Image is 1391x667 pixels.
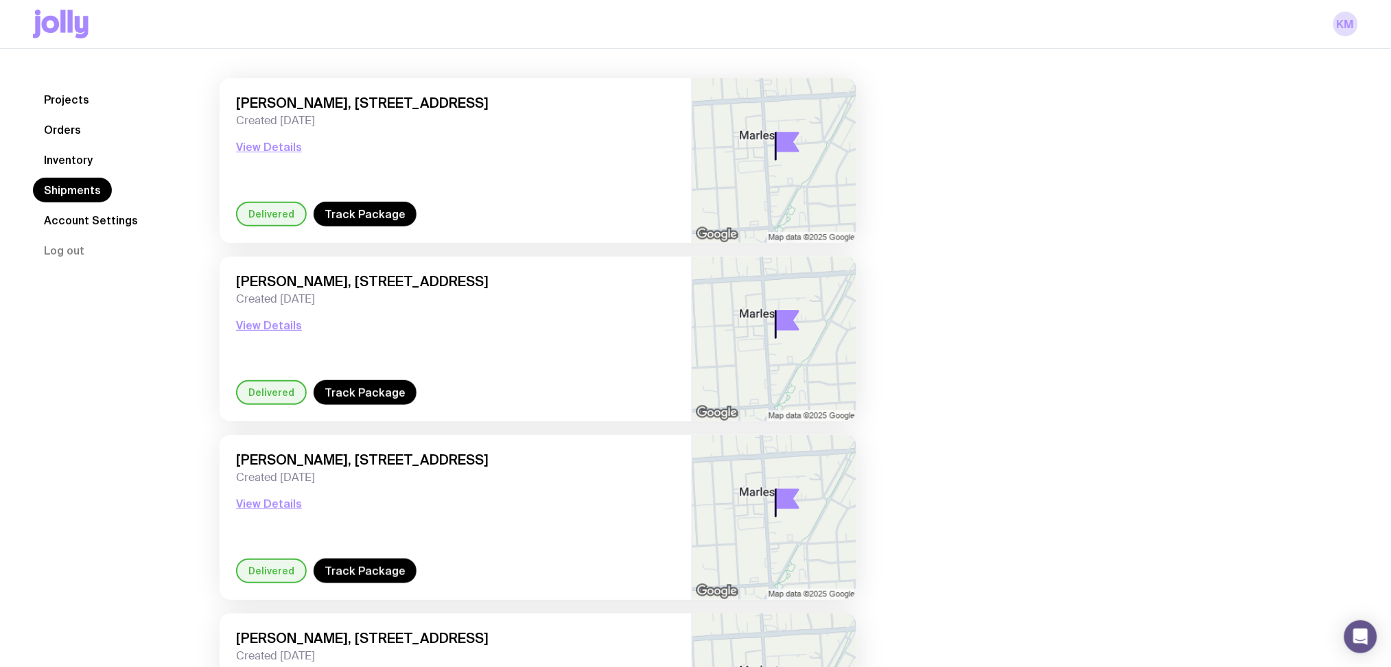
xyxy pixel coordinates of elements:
button: Log out [33,238,95,263]
button: View Details [236,317,302,333]
a: KM [1333,12,1358,36]
a: Track Package [314,202,417,226]
a: Projects [33,87,100,112]
span: [PERSON_NAME], [STREET_ADDRESS] [236,273,675,290]
div: Delivered [236,559,307,583]
span: Created [DATE] [236,649,675,663]
div: Delivered [236,380,307,405]
a: Account Settings [33,208,149,233]
span: Created [DATE] [236,292,675,306]
a: Track Package [314,380,417,405]
a: Orders [33,117,92,142]
a: Shipments [33,178,112,202]
img: staticmap [692,435,856,600]
a: Inventory [33,148,104,172]
span: [PERSON_NAME], [STREET_ADDRESS] [236,630,675,646]
button: View Details [236,139,302,155]
img: staticmap [692,78,856,243]
span: [PERSON_NAME], [STREET_ADDRESS] [236,95,675,111]
span: Created [DATE] [236,114,675,128]
img: staticmap [692,257,856,421]
button: View Details [236,495,302,512]
a: Track Package [314,559,417,583]
span: [PERSON_NAME], [STREET_ADDRESS] [236,452,675,468]
div: Open Intercom Messenger [1344,620,1377,653]
span: Created [DATE] [236,471,675,484]
div: Delivered [236,202,307,226]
